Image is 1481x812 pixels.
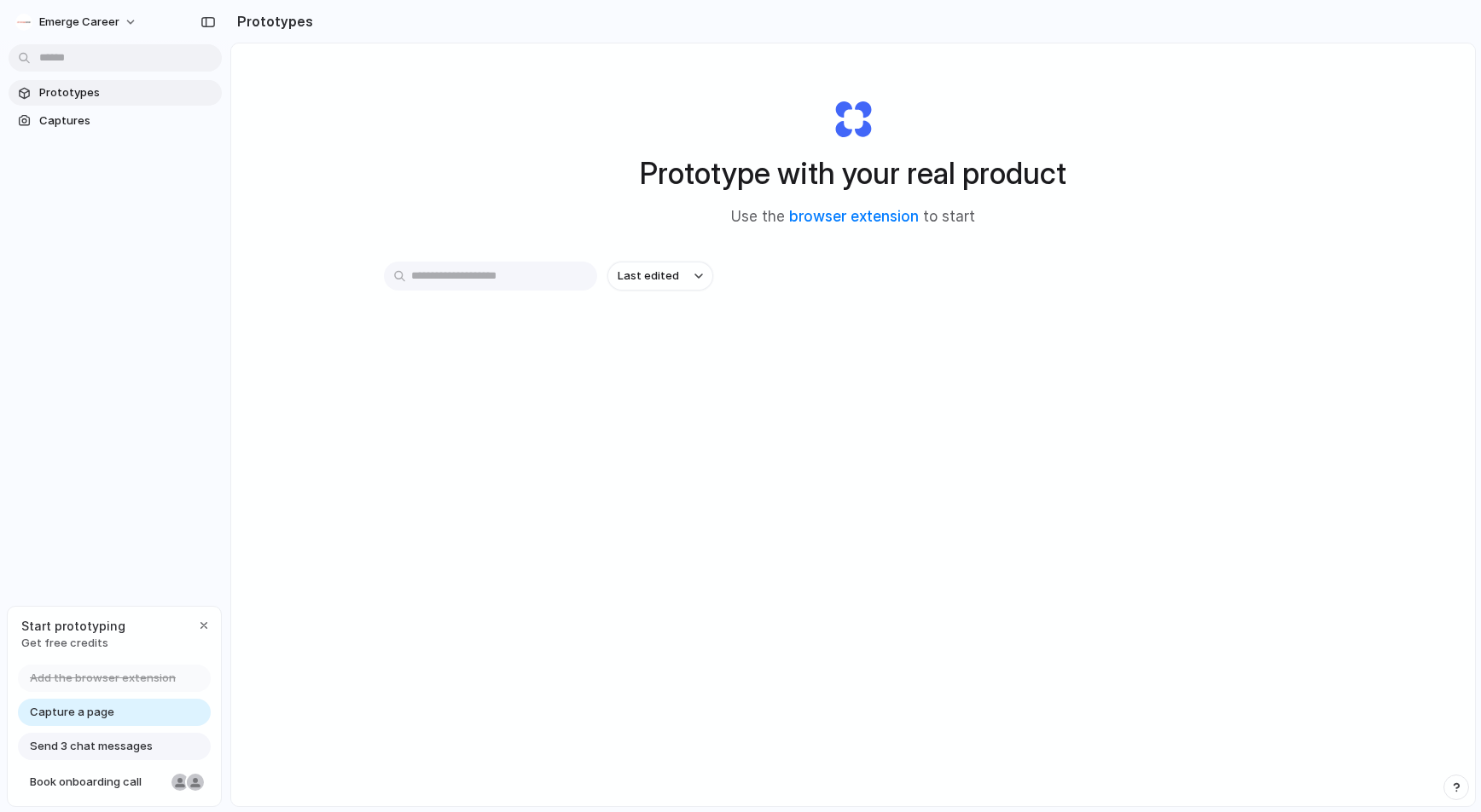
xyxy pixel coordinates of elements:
[18,769,211,796] a: Book onboarding call
[39,84,215,101] span: Prototypes
[39,14,119,31] span: Emerge Career
[607,262,713,291] button: Last edited
[9,108,222,134] a: Captures
[230,11,313,32] h2: Prototypes
[9,9,146,36] button: Emerge Career
[21,635,125,652] span: Get free credits
[185,772,206,792] div: Christian Iacullo
[30,704,114,721] span: Capture a page
[30,670,176,687] span: Add the browser extension
[640,151,1066,196] h1: Prototype with your real product
[170,772,190,792] div: Nicole Kubica
[618,268,679,285] span: Last edited
[30,774,165,791] span: Book onboarding call
[39,112,215,130] span: Captures
[731,206,975,228] span: Use the to start
[9,80,222,106] a: Prototypes
[21,617,125,635] span: Start prototyping
[789,208,919,225] a: browser extension
[30,738,153,755] span: Send 3 chat messages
